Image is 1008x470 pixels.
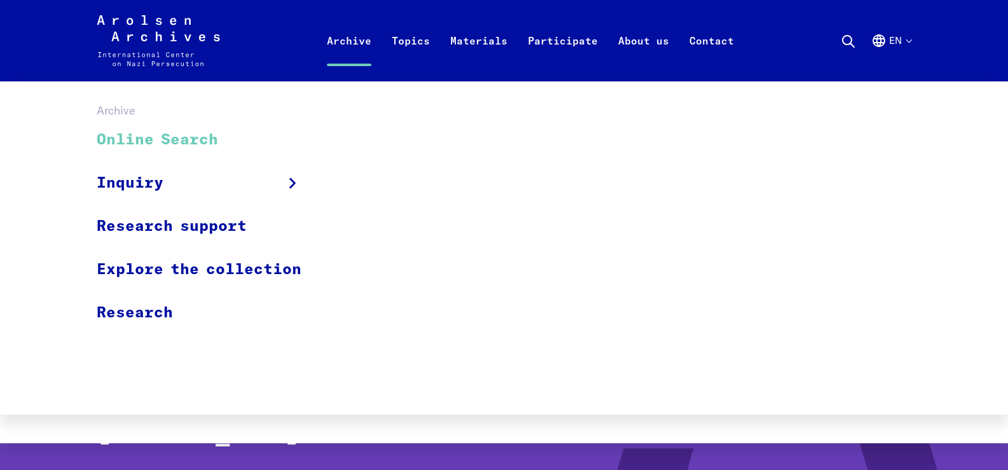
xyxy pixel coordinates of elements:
[97,162,318,205] a: Inquiry
[97,172,163,195] span: Inquiry
[608,31,679,81] a: About us
[317,31,382,81] a: Archive
[440,31,518,81] a: Materials
[97,119,318,334] ul: Archive
[97,119,318,162] a: Online Search
[97,248,318,291] a: Explore the collection
[97,291,318,334] a: Research
[518,31,608,81] a: Participate
[871,33,911,79] button: English, language selection
[97,205,318,248] a: Research support
[382,31,440,81] a: Topics
[317,15,744,66] nav: Primary
[679,31,744,81] a: Contact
